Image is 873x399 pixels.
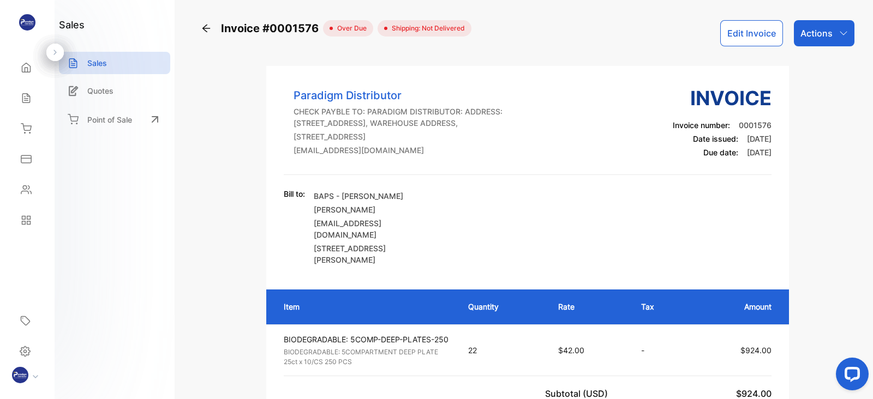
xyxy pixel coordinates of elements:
img: logo [19,14,35,31]
span: [DATE] [747,148,772,157]
p: Actions [800,27,833,40]
p: - [641,344,679,356]
h3: Invoice [673,83,772,113]
p: BIODEGRADABLE: 5COMP-DEEP-PLATES-250 [284,334,449,345]
p: BAPS - [PERSON_NAME] [314,190,439,202]
span: $924.00 [736,388,772,399]
a: Point of Sale [59,107,170,131]
p: Paradigm Distributor [294,87,503,104]
p: Bill to: [284,188,305,199]
span: $924.00 [740,346,772,355]
p: [EMAIL_ADDRESS][DOMAIN_NAME] [314,217,439,240]
img: profile [12,367,28,383]
span: 0001576 [739,120,772,130]
p: [PERSON_NAME] [314,204,439,215]
a: Sales [59,52,170,74]
p: [EMAIL_ADDRESS][DOMAIN_NAME] [294,144,503,156]
span: Due date: [703,148,738,157]
iframe: LiveChat chat widget [827,353,873,399]
span: over due [333,23,367,33]
p: Sales [87,57,107,69]
span: [STREET_ADDRESS][PERSON_NAME] [314,244,386,264]
span: Shipping: Not Delivered [387,23,465,33]
span: $42.00 [558,346,584,355]
button: Edit Invoice [720,20,783,46]
span: Invoice number: [673,120,730,130]
p: 22 [468,344,536,356]
p: Amount [701,301,772,312]
p: Quotes [87,85,113,96]
span: Date issued: [693,134,738,143]
span: Invoice #0001576 [221,20,323,37]
p: Rate [558,301,619,312]
p: Item [284,301,446,312]
p: BIODEGRADABLE: 5COMPARTMENT DEEP PLATE 25ct x 10/CS 250 PCS [284,347,449,367]
span: [DATE] [747,134,772,143]
button: Actions [794,20,854,46]
p: Tax [641,301,679,312]
p: [STREET_ADDRESS] [294,131,503,142]
a: Quotes [59,80,170,102]
p: CHECK PAYBLE TO: PARADIGM DISTRIBUTOR: ADDRESS: [STREET_ADDRESS], WAREHOUSE ADDRESS, [294,106,503,129]
h1: sales [59,17,85,32]
p: Quantity [468,301,536,312]
p: Point of Sale [87,114,132,125]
